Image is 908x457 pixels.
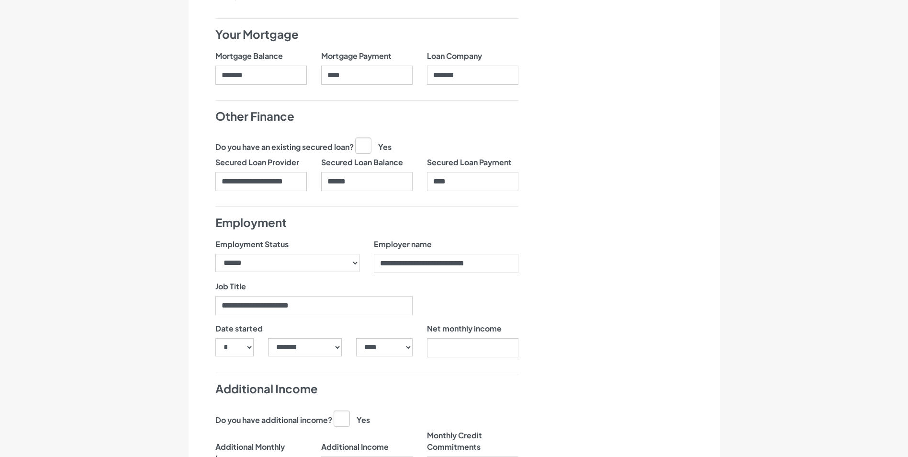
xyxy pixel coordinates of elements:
[215,50,283,62] label: Mortgage Balance
[215,26,518,43] h4: Your Mortgage
[215,157,299,168] label: Secured Loan Provider
[427,323,502,334] label: Net monthly income
[374,239,432,250] label: Employer name
[215,108,518,125] h4: Other Finance
[215,141,354,153] label: Do you have an existing secured loan?
[427,430,518,453] label: Monthly Credit Commitments
[215,381,518,397] h4: Additional Income
[215,215,518,231] h4: Employment
[321,430,389,453] label: Additional Income
[321,157,403,168] label: Secured Loan Balance
[427,50,482,62] label: Loan Company
[215,323,263,334] label: Date started
[334,411,370,426] label: Yes
[355,137,392,153] label: Yes
[321,50,392,62] label: Mortgage Payment
[215,414,332,426] label: Do you have additional income?
[427,157,512,168] label: Secured Loan Payment
[215,239,289,250] label: Employment Status
[215,281,246,292] label: Job Title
